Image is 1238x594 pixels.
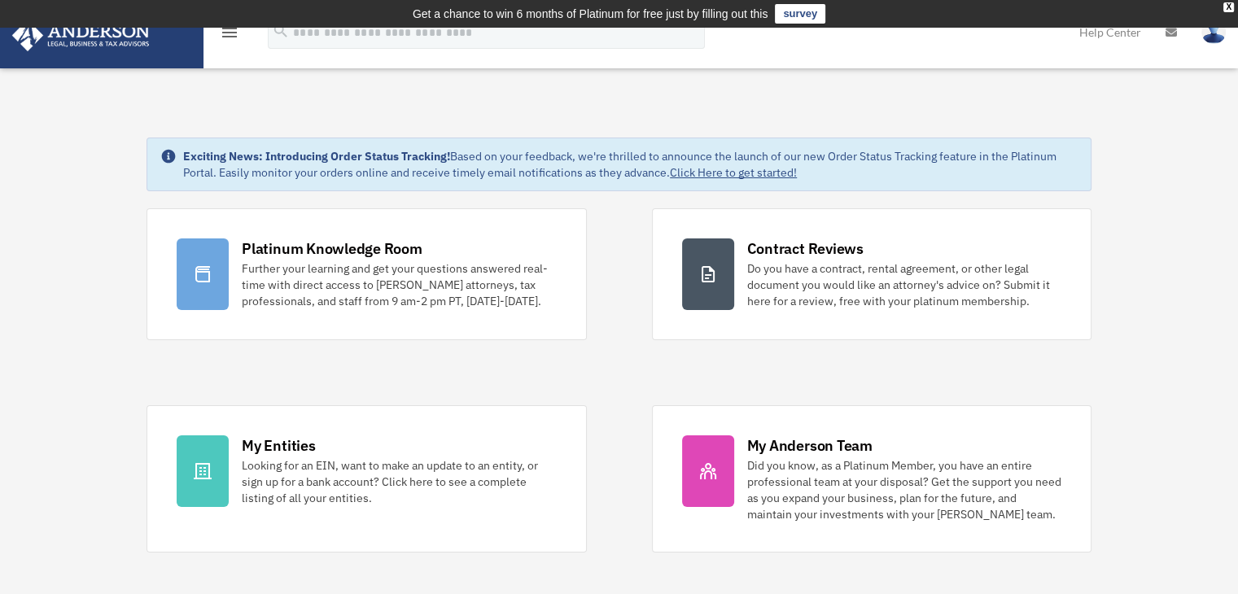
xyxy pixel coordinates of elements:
[220,28,239,42] a: menu
[220,23,239,42] i: menu
[147,405,586,553] a: My Entities Looking for an EIN, want to make an update to an entity, or sign up for a bank accoun...
[652,208,1091,340] a: Contract Reviews Do you have a contract, rental agreement, or other legal document you would like...
[1223,2,1234,12] div: close
[242,457,556,506] div: Looking for an EIN, want to make an update to an entity, or sign up for a bank account? Click her...
[242,238,422,259] div: Platinum Knowledge Room
[652,405,1091,553] a: My Anderson Team Did you know, as a Platinum Member, you have an entire professional team at your...
[670,165,797,180] a: Click Here to get started!
[242,260,556,309] div: Further your learning and get your questions answered real-time with direct access to [PERSON_NAM...
[147,208,586,340] a: Platinum Knowledge Room Further your learning and get your questions answered real-time with dire...
[413,4,768,24] div: Get a chance to win 6 months of Platinum for free just by filling out this
[747,435,873,456] div: My Anderson Team
[183,148,1078,181] div: Based on your feedback, we're thrilled to announce the launch of our new Order Status Tracking fe...
[7,20,155,51] img: Anderson Advisors Platinum Portal
[272,22,290,40] i: search
[775,4,825,24] a: survey
[747,238,864,259] div: Contract Reviews
[1201,20,1226,44] img: User Pic
[242,435,315,456] div: My Entities
[747,260,1061,309] div: Do you have a contract, rental agreement, or other legal document you would like an attorney's ad...
[747,457,1061,522] div: Did you know, as a Platinum Member, you have an entire professional team at your disposal? Get th...
[183,149,450,164] strong: Exciting News: Introducing Order Status Tracking!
